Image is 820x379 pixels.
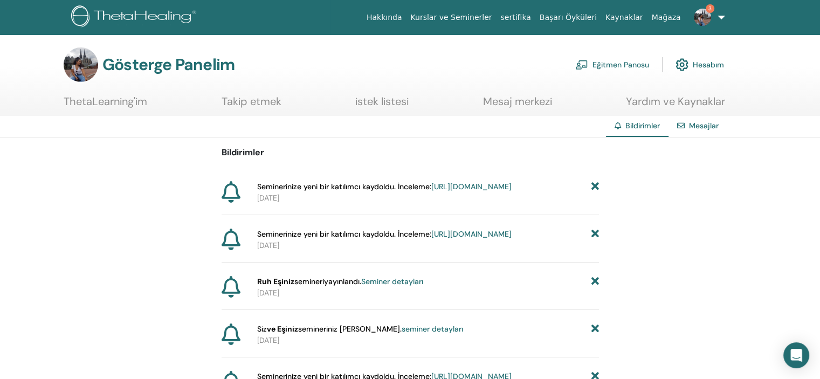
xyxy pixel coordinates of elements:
a: ThetaLearning'im [64,95,147,116]
font: Seminerinize yeni bir katılımcı kaydoldu. İnceleme: [257,229,431,239]
font: Bildirimler [625,121,660,130]
a: [URL][DOMAIN_NAME] [431,229,512,239]
font: semineri [294,277,324,286]
img: cog.svg [676,56,688,74]
a: [URL][DOMAIN_NAME] [431,182,512,191]
img: logo.png [71,5,200,30]
font: Siz [257,324,267,334]
a: Mağaza [647,8,685,27]
a: Seminer detayları [361,277,423,286]
a: Eğitmen Panosu [575,53,649,77]
img: chalkboard-teacher.svg [575,60,588,70]
font: Kurslar ve Seminerler [410,13,492,22]
font: 3 [708,5,712,12]
a: Başarı Öyküleri [535,8,601,27]
img: default.jpg [694,9,711,26]
a: Kaynaklar [601,8,647,27]
font: Kaynaklar [605,13,643,22]
font: Eğitmen Panosu [592,60,649,70]
font: [DATE] [257,193,279,203]
a: Hakkında [362,8,406,27]
font: Yardım ve Kaynaklar [626,94,725,108]
font: Mesaj merkezi [483,94,552,108]
img: default.jpg [64,47,98,82]
font: Seminerinize yeni bir katılımcı kaydoldu. İnceleme: [257,182,431,191]
a: sertifika [496,8,535,27]
font: Ruh Eşiniz [257,277,294,286]
font: Bildirimler [222,147,264,158]
font: Mağaza [651,13,680,22]
a: seminer detayları [402,324,463,334]
font: Hesabım [693,60,724,70]
a: Mesaj merkezi [483,95,552,116]
font: [DATE] [257,335,279,345]
font: Takip etmek [222,94,281,108]
a: Yardım ve Kaynaklar [626,95,725,116]
font: semineriniz [PERSON_NAME]. [298,324,402,334]
div: Intercom Messenger'ı açın [783,342,809,368]
font: Hakkında [367,13,402,22]
a: istek listesi [355,95,409,116]
font: Gösterge Panelim [102,54,235,75]
a: Kurslar ve Seminerler [406,8,496,27]
font: [DATE] [257,240,279,250]
font: sertifika [500,13,530,22]
a: Hesabım [676,53,724,77]
font: [DATE] [257,288,279,298]
font: ve Eşiniz [267,324,298,334]
a: Takip etmek [222,95,281,116]
font: ThetaLearning'im [64,94,147,108]
font: yayınlandı. [324,277,361,286]
font: istek listesi [355,94,409,108]
font: Başarı Öyküleri [540,13,597,22]
a: Mesajlar [689,121,719,130]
